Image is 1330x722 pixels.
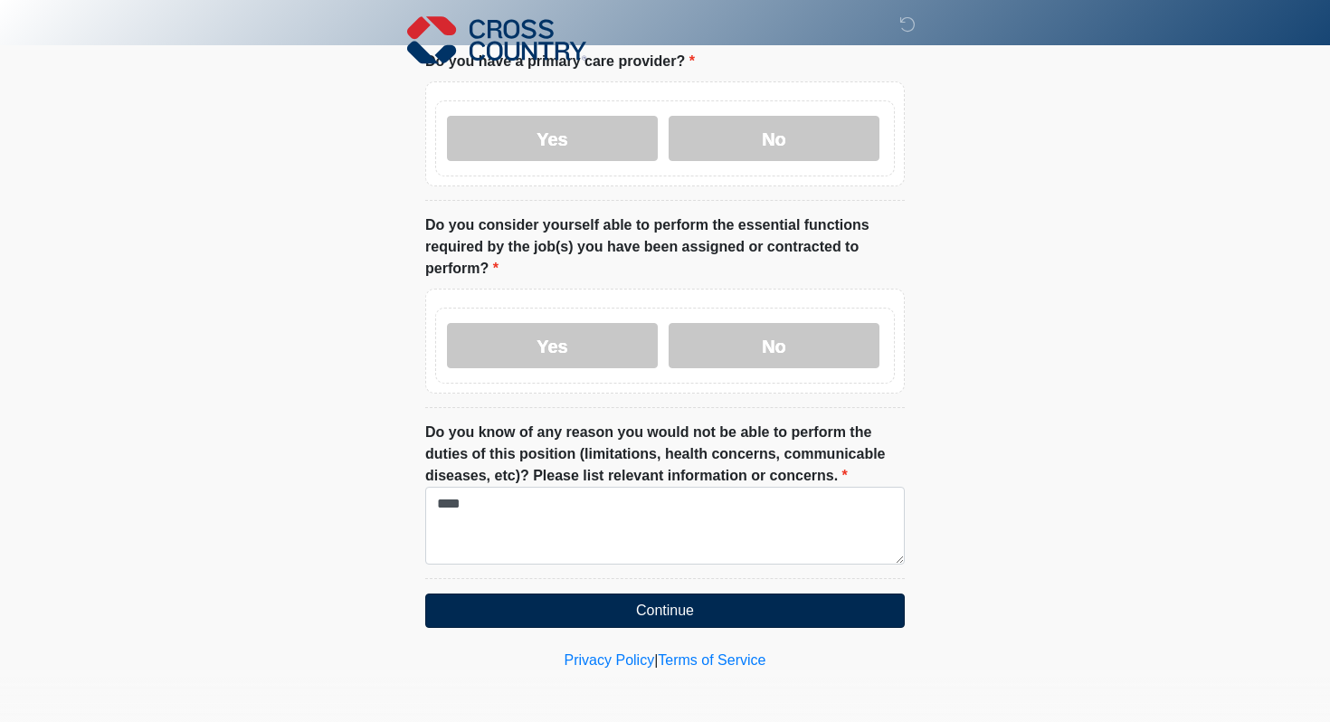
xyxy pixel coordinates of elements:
button: Continue [425,594,905,628]
label: Yes [447,323,658,368]
label: Do you consider yourself able to perform the essential functions required by the job(s) you have ... [425,214,905,280]
label: Do you know of any reason you would not be able to perform the duties of this position (limitatio... [425,422,905,487]
label: No [669,116,879,161]
label: No [669,323,879,368]
a: Terms of Service [658,652,765,668]
label: Yes [447,116,658,161]
a: | [654,652,658,668]
a: Privacy Policy [565,652,655,668]
img: Cross Country Logo [407,14,586,66]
